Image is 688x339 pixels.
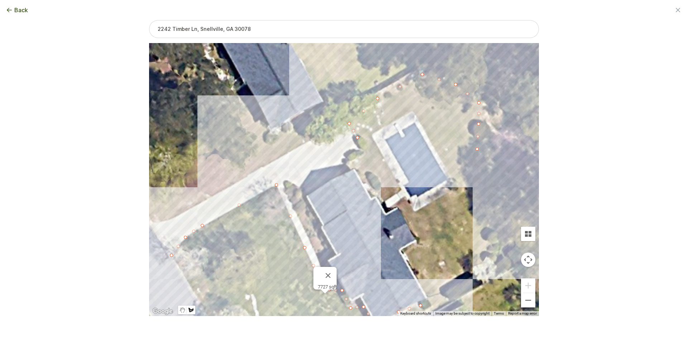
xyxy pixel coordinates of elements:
[521,278,535,293] button: Zoom in
[187,306,195,314] button: Draw a shape
[521,293,535,307] button: Zoom out
[400,311,431,316] button: Keyboard shortcuts
[6,6,28,14] button: Back
[494,311,504,315] a: Terms (opens in new tab)
[521,253,535,267] button: Map camera controls
[151,307,175,316] a: Open this area in Google Maps (opens a new window)
[508,311,537,315] a: Report a map error
[178,306,187,314] button: Stop drawing
[435,311,489,315] span: Image may be subject to copyright
[14,6,28,14] span: Back
[318,284,337,289] div: 7727 sqft
[521,227,535,241] button: Tilt map
[149,20,539,38] input: 2242 Timber Ln, Snellville, GA 30078
[320,267,337,284] button: Close
[151,307,175,316] img: Google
